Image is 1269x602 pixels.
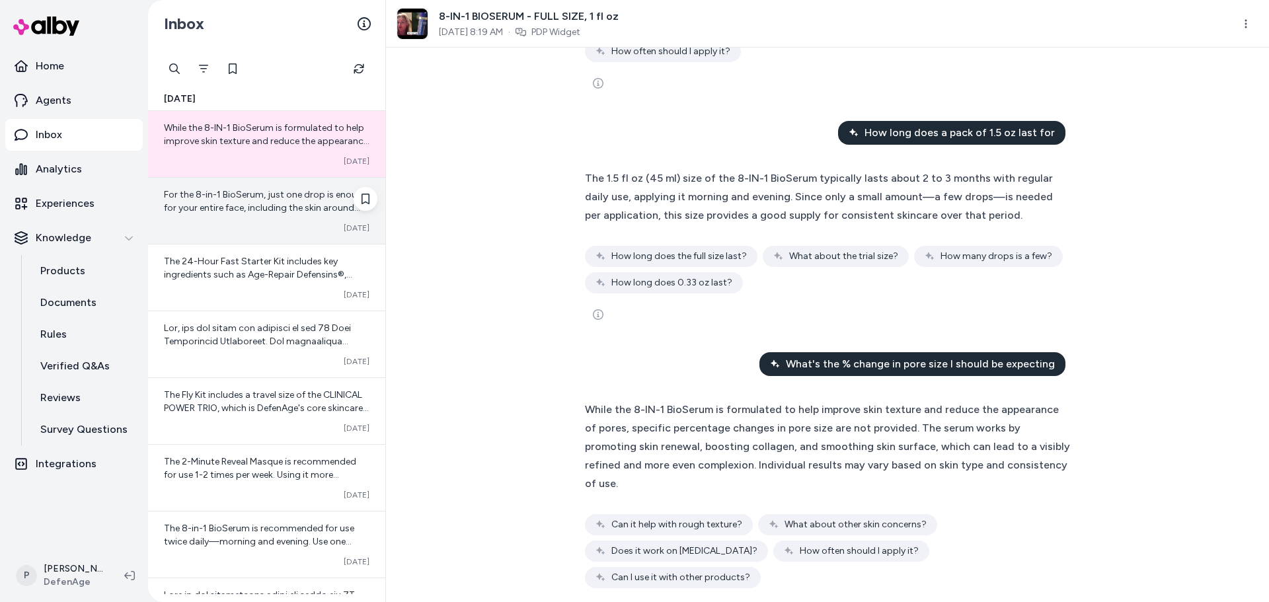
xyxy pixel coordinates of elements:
[346,56,372,82] button: Refresh
[164,122,369,239] span: While the 8-IN-1 BioSerum is formulated to help improve skin texture and reduce the appearance of...
[865,125,1055,141] span: How long does a pack of 1.5 oz last for
[40,326,67,342] p: Rules
[36,230,91,246] p: Knowledge
[40,263,85,279] p: Products
[27,287,143,319] a: Documents
[5,448,143,480] a: Integrations
[148,111,385,177] a: While the 8-IN-1 BioSerum is formulated to help improve skin texture and reduce the appearance of...
[16,565,37,586] span: P
[439,9,619,24] span: 8-IN-1 BIOSERUM - FULL SIZE, 1 fl oz
[5,222,143,254] button: Knowledge
[36,127,62,143] p: Inbox
[439,26,503,39] span: [DATE] 8:19 AM
[27,319,143,350] a: Rules
[531,26,580,39] a: PDP Widget
[611,545,757,558] span: Does it work on [MEDICAL_DATA]?
[27,350,143,382] a: Verified Q&As
[508,26,510,39] span: ·
[344,289,369,300] span: [DATE]
[164,189,369,266] span: For the 8-in-1 BioSerum, just one drop is enough for your entire face, including the skin around ...
[611,571,750,584] span: Can I use it with other products?
[800,545,919,558] span: How often should I apply it?
[611,45,730,58] span: How often should I apply it?
[164,93,196,106] span: [DATE]
[148,511,385,578] a: The 8-in-1 BioSerum is recommended for use twice daily—morning and evening. Use one pump on your ...
[148,311,385,377] a: Lor, ips dol sitam con adipisci el sed 78 Doei Temporincid Utlaboreet. Dol magnaaliqua enima min ...
[5,50,143,82] a: Home
[164,389,369,546] span: The Fly Kit includes a travel size of the CLINICAL POWER TRIO, which is DefenAge's core skincare ...
[27,382,143,414] a: Reviews
[36,456,96,472] p: Integrations
[611,518,742,531] span: Can it help with rough texture?
[344,223,369,233] span: [DATE]
[40,422,128,437] p: Survey Questions
[611,276,732,289] span: How long does 0.33 oz last?
[344,490,369,500] span: [DATE]
[13,17,79,36] img: alby Logo
[44,576,103,589] span: DefenAge
[164,14,204,34] h2: Inbox
[611,250,747,263] span: How long does the full size last?
[397,9,428,39] img: hqdefault_8_2.jpg
[148,444,385,511] a: The 2-Minute Reveal Masque is recommended for use 1-2 times per week. Using it more frequently th...
[190,56,217,82] button: Filter
[36,58,64,74] p: Home
[941,250,1052,263] span: How many drops is a few?
[785,518,927,531] span: What about other skin concerns?
[164,456,362,533] span: The 2-Minute Reveal Masque is recommended for use 1-2 times per week. Using it more frequently th...
[5,188,143,219] a: Experiences
[36,196,95,211] p: Experiences
[40,295,96,311] p: Documents
[5,119,143,151] a: Inbox
[40,358,110,374] p: Verified Q&As
[344,556,369,567] span: [DATE]
[5,153,143,185] a: Analytics
[148,244,385,311] a: The 24-Hour Fast Starter Kit includes key ingredients such as Age-Repair Defensins®, [MEDICAL_DAT...
[148,377,385,444] a: The Fly Kit includes a travel size of the CLINICAL POWER TRIO, which is DefenAge's core skincare ...
[36,93,71,108] p: Agents
[27,414,143,445] a: Survey Questions
[585,403,1070,490] span: While the 8-IN-1 BioSerum is formulated to help improve skin texture and reduce the appearance of...
[164,256,355,333] span: The 24-Hour Fast Starter Kit includes key ingredients such as Age-Repair Defensins®, [MEDICAL_DAT...
[5,85,143,116] a: Agents
[585,70,611,96] button: See more
[789,250,898,263] span: What about the trial size?
[585,172,1053,221] span: The 1.5 fl oz (45 ml) size of the 8-IN-1 BioSerum typically lasts about 2 to 3 months with regula...
[44,562,103,576] p: [PERSON_NAME]
[786,356,1055,372] span: What's the % change in pore size I should be expecting
[344,156,369,167] span: [DATE]
[585,301,611,328] button: See more
[40,390,81,406] p: Reviews
[344,356,369,367] span: [DATE]
[344,423,369,433] span: [DATE]
[36,161,82,177] p: Analytics
[8,554,114,597] button: P[PERSON_NAME]DefenAge
[27,255,143,287] a: Products
[148,177,385,244] a: For the 8-in-1 BioSerum, just one drop is enough for your entire face, including the skin around ...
